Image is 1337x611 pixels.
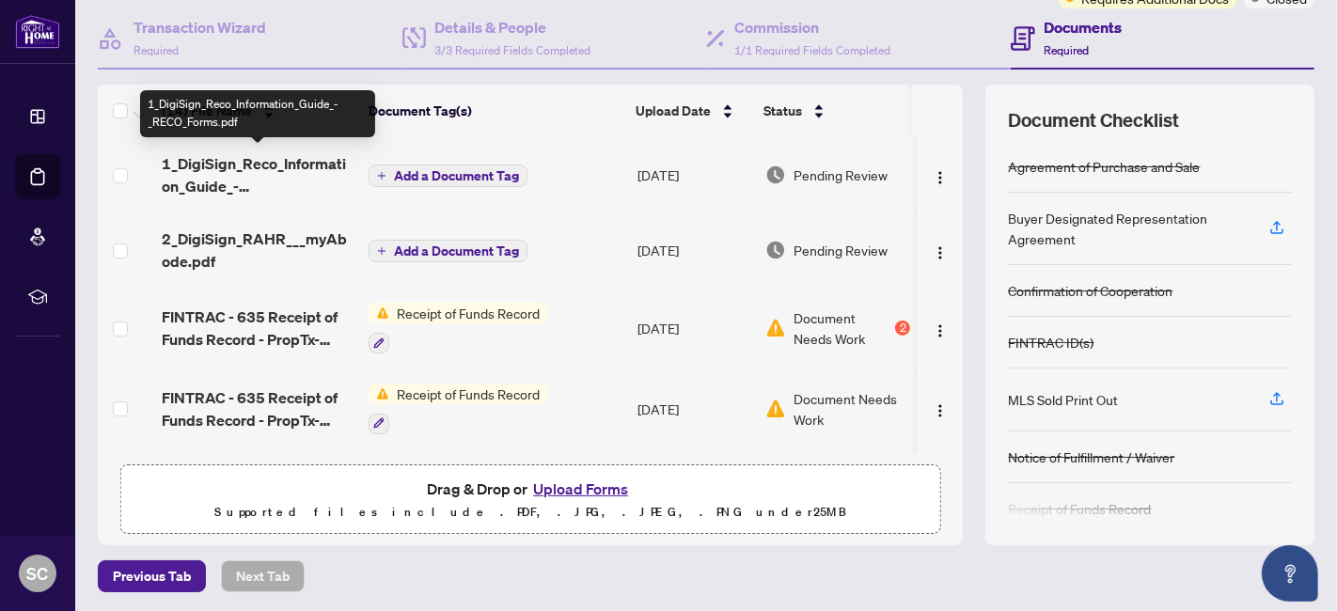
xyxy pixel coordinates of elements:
[15,14,60,49] img: logo
[369,384,389,404] img: Status Icon
[1262,545,1318,602] button: Open asap
[134,16,266,39] h4: Transaction Wizard
[27,560,49,587] span: SC
[1008,208,1247,249] div: Buyer Designated Representation Agreement
[933,403,948,418] img: Logo
[527,477,634,501] button: Upload Forms
[154,85,361,137] th: (14) File Name
[389,384,547,404] span: Receipt of Funds Record
[636,101,711,121] span: Upload Date
[630,449,758,530] td: [DATE]
[765,318,786,338] img: Document Status
[377,246,386,256] span: plus
[435,43,591,57] span: 3/3 Required Fields Completed
[377,171,386,180] span: plus
[369,239,527,263] button: Add a Document Tag
[361,85,628,137] th: Document Tag(s)
[121,465,939,535] span: Drag & Drop orUpload FormsSupported files include .PDF, .JPG, .JPEG, .PNG under25MB
[389,303,547,323] span: Receipt of Funds Record
[162,305,354,351] span: FINTRAC - 635 Receipt of Funds Record - PropTx-OREA_[DATE] 12_33_35.pdf
[1008,389,1118,410] div: MLS Sold Print Out
[162,386,354,431] span: FINTRAC - 635 Receipt of Funds Record - PropTx-OREA_[DATE] 08_26_18.pdf
[140,90,375,137] div: 1_DigiSign_Reco_Information_Guide_-_RECO_Forms.pdf
[221,560,305,592] button: Next Tab
[734,16,890,39] h4: Commission
[133,501,928,524] p: Supported files include .PDF, .JPG, .JPEG, .PNG under 25 MB
[1045,16,1123,39] h4: Documents
[933,170,948,185] img: Logo
[134,43,179,57] span: Required
[435,16,591,39] h4: Details & People
[794,240,888,260] span: Pending Review
[933,323,948,338] img: Logo
[933,245,948,260] img: Logo
[630,288,758,368] td: [DATE]
[628,85,756,137] th: Upload Date
[1008,446,1174,467] div: Notice of Fulfillment / Waiver
[369,303,547,353] button: Status IconReceipt of Funds Record
[1045,43,1090,57] span: Required
[630,212,758,288] td: [DATE]
[895,321,910,336] div: 2
[763,101,802,121] span: Status
[394,244,519,258] span: Add a Document Tag
[162,152,354,197] span: 1_DigiSign_Reco_Information_Guide_-_RECO_Forms.pdf
[794,388,910,430] span: Document Needs Work
[427,477,634,501] span: Drag & Drop or
[925,394,955,424] button: Logo
[794,164,888,185] span: Pending Review
[369,164,527,188] button: Add a Document Tag
[630,137,758,212] td: [DATE]
[369,240,527,262] button: Add a Document Tag
[369,164,527,187] button: Add a Document Tag
[765,399,786,419] img: Document Status
[925,160,955,190] button: Logo
[369,303,389,323] img: Status Icon
[98,560,206,592] button: Previous Tab
[734,43,890,57] span: 1/1 Required Fields Completed
[925,235,955,265] button: Logo
[1008,332,1093,352] div: FINTRAC ID(s)
[925,313,955,343] button: Logo
[794,307,891,349] span: Document Needs Work
[765,240,786,260] img: Document Status
[1008,156,1200,177] div: Agreement of Purchase and Sale
[630,368,758,449] td: [DATE]
[162,227,354,273] span: 2_DigiSign_RAHR___myAbode.pdf
[1008,107,1179,133] span: Document Checklist
[369,384,547,434] button: Status IconReceipt of Funds Record
[765,164,786,185] img: Document Status
[113,561,191,591] span: Previous Tab
[394,169,519,182] span: Add a Document Tag
[1008,280,1172,301] div: Confirmation of Cooperation
[756,85,916,137] th: Status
